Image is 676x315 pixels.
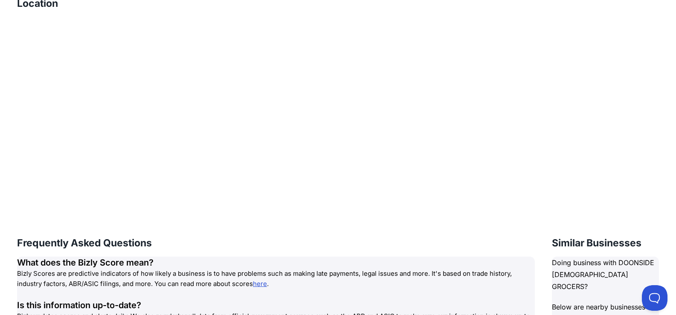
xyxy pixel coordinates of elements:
[253,280,267,288] a: here
[17,269,535,289] p: Bizly Scores are predictive indicators of how likely a business is to have problems such as makin...
[552,257,659,292] p: Doing business with DOONSIDE [DEMOGRAPHIC_DATA] GROCERS?
[552,236,659,250] h3: Similar Businesses
[17,299,535,311] div: Is this information up-to-date?
[642,285,667,311] iframe: Toggle Customer Support
[17,236,535,250] h3: Frequently Asked Questions
[17,257,535,269] div: What does the Bizly Score mean?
